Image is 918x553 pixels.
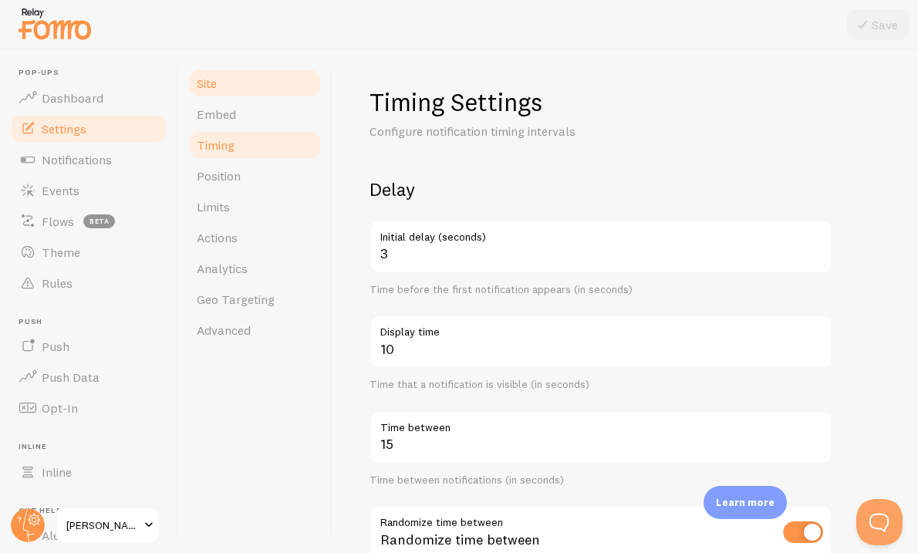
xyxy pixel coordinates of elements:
[187,222,322,253] a: Actions
[42,400,78,416] span: Opt-In
[187,160,322,191] a: Position
[42,121,86,137] span: Settings
[370,283,832,297] div: Time before the first notification appears (in seconds)
[9,113,168,144] a: Settings
[42,214,74,229] span: Flows
[187,315,322,346] a: Advanced
[9,83,168,113] a: Dashboard
[197,322,251,338] span: Advanced
[42,244,80,260] span: Theme
[19,442,168,452] span: Inline
[19,317,168,327] span: Push
[42,369,100,385] span: Push Data
[187,253,322,284] a: Analytics
[9,268,168,298] a: Rules
[9,393,168,423] a: Opt-In
[66,516,140,534] span: [PERSON_NAME][DOMAIN_NAME]
[370,123,740,140] p: Configure notification timing intervals
[370,474,832,487] div: Time between notifications (in seconds)
[187,68,322,99] a: Site
[197,292,275,307] span: Geo Targeting
[197,199,230,214] span: Limits
[856,499,903,545] iframe: Help Scout Beacon - Open
[9,175,168,206] a: Events
[42,90,103,106] span: Dashboard
[370,410,832,437] label: Time between
[370,220,832,246] label: Initial delay (seconds)
[9,206,168,237] a: Flows beta
[9,144,168,175] a: Notifications
[19,68,168,78] span: Pop-ups
[187,130,322,160] a: Timing
[42,464,72,480] span: Inline
[42,152,112,167] span: Notifications
[9,362,168,393] a: Push Data
[42,275,73,291] span: Rules
[370,86,832,118] h1: Timing Settings
[197,261,248,276] span: Analytics
[716,495,775,510] p: Learn more
[370,177,832,201] h2: Delay
[370,378,832,392] div: Time that a notification is visible (in seconds)
[16,4,93,43] img: fomo-relay-logo-orange.svg
[197,230,238,245] span: Actions
[42,183,79,198] span: Events
[187,284,322,315] a: Geo Targeting
[19,506,168,516] span: Get Help
[187,191,322,222] a: Limits
[197,137,235,153] span: Timing
[42,339,69,354] span: Push
[197,106,236,122] span: Embed
[187,99,322,130] a: Embed
[56,507,160,544] a: [PERSON_NAME][DOMAIN_NAME]
[197,76,217,91] span: Site
[9,237,168,268] a: Theme
[9,331,168,362] a: Push
[197,168,241,184] span: Position
[83,214,115,228] span: beta
[9,457,168,487] a: Inline
[370,315,832,341] label: Display time
[704,486,787,519] div: Learn more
